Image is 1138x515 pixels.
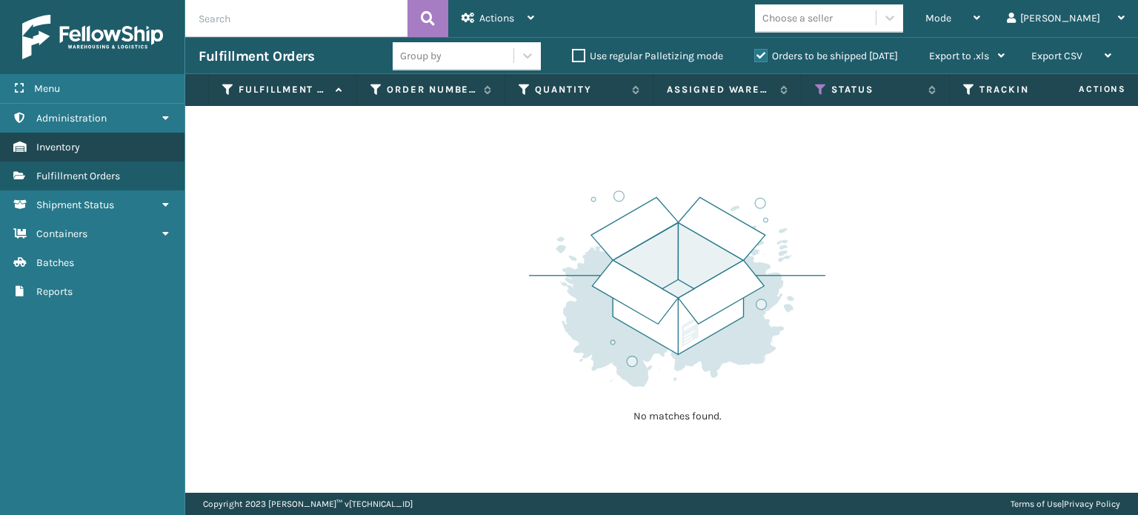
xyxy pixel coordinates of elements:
[929,50,989,62] span: Export to .xls
[203,493,413,515] p: Copyright 2023 [PERSON_NAME]™ v [TECHNICAL_ID]
[925,12,951,24] span: Mode
[36,199,114,211] span: Shipment Status
[1011,499,1062,509] a: Terms of Use
[239,83,328,96] label: Fulfillment Order Id
[572,50,723,62] label: Use regular Palletizing mode
[479,12,514,24] span: Actions
[1031,50,1082,62] span: Export CSV
[34,82,60,95] span: Menu
[387,83,476,96] label: Order Number
[762,10,833,26] div: Choose a seller
[1032,77,1135,102] span: Actions
[535,83,625,96] label: Quantity
[36,285,73,298] span: Reports
[36,112,107,124] span: Administration
[754,50,898,62] label: Orders to be shipped [DATE]
[667,83,773,96] label: Assigned Warehouse
[199,47,314,65] h3: Fulfillment Orders
[36,170,120,182] span: Fulfillment Orders
[979,83,1069,96] label: Tracking Number
[400,48,442,64] div: Group by
[36,256,74,269] span: Batches
[36,141,80,153] span: Inventory
[831,83,921,96] label: Status
[22,15,163,59] img: logo
[1011,493,1120,515] div: |
[36,227,87,240] span: Containers
[1064,499,1120,509] a: Privacy Policy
